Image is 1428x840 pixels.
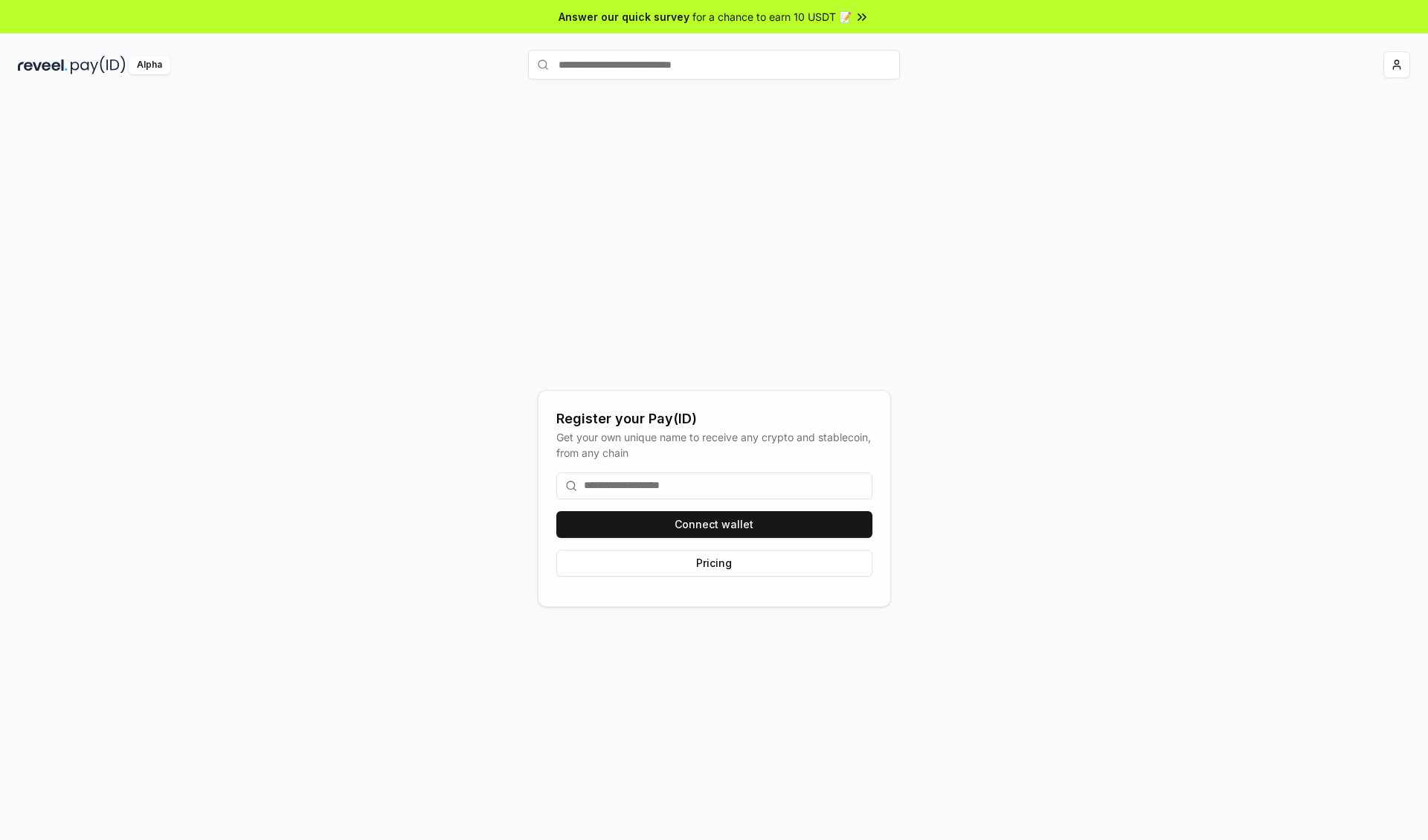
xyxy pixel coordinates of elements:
button: Connect wallet [556,511,872,538]
div: Get your own unique name to receive any crypto and stablecoin, from any chain [556,429,872,461]
div: Alpha [129,56,170,74]
span: Answer our quick survey [559,9,689,25]
div: Register your Pay(ID) [556,408,872,429]
button: Pricing [556,550,872,577]
img: reveel_dark [18,56,68,74]
span: for a chance to earn 10 USDT 📝 [692,9,852,25]
img: pay_id [71,56,126,74]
